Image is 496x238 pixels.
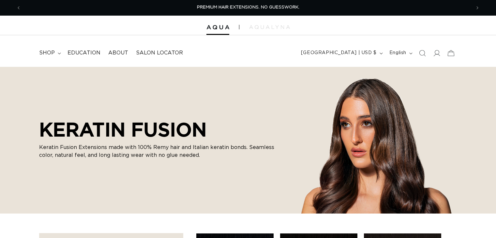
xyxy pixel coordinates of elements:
[470,2,485,14] button: Next announcement
[136,50,183,56] span: Salon Locator
[35,46,64,60] summary: shop
[11,2,26,14] button: Previous announcement
[385,47,415,59] button: English
[108,50,128,56] span: About
[68,50,100,56] span: Education
[206,25,229,30] img: Aqua Hair Extensions
[39,143,287,159] p: Keratin Fusion Extensions made with 100% Remy hair and Italian keratin bonds. Seamless color, nat...
[389,50,406,56] span: English
[64,46,104,60] a: Education
[132,46,187,60] a: Salon Locator
[297,47,385,59] button: [GEOGRAPHIC_DATA] | USD $
[39,50,55,56] span: shop
[104,46,132,60] a: About
[249,25,290,29] img: aqualyna.com
[301,50,377,56] span: [GEOGRAPHIC_DATA] | USD $
[39,118,287,141] h2: KERATIN FUSION
[415,46,429,60] summary: Search
[197,5,299,9] span: PREMIUM HAIR EXTENSIONS. NO GUESSWORK.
